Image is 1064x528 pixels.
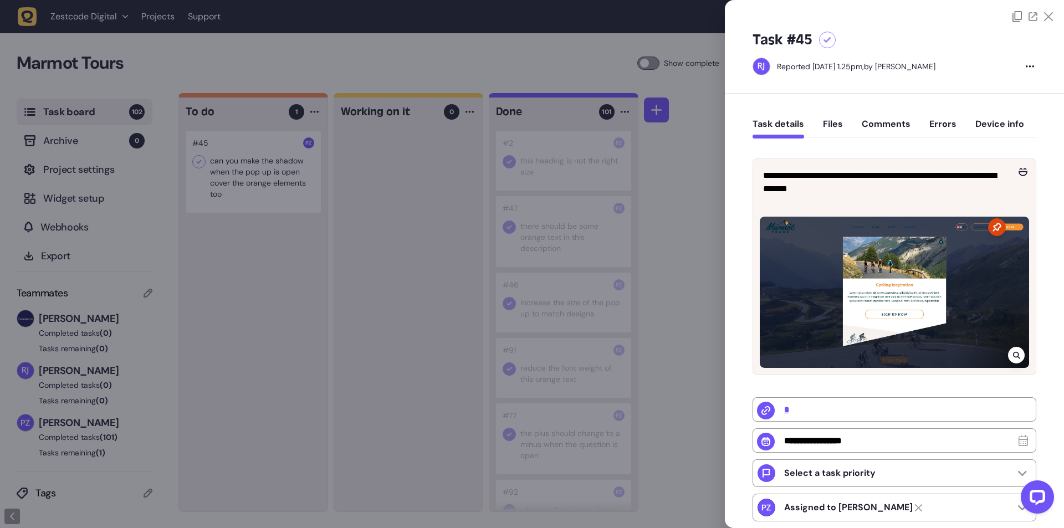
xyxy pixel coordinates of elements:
button: Device info [975,119,1024,139]
button: Task details [753,119,804,139]
iframe: LiveChat chat widget [1012,476,1058,522]
button: Files [823,119,843,139]
p: Select a task priority [784,468,876,479]
h5: Task #45 [753,31,812,49]
img: Riki-leigh Jones [753,58,770,75]
button: Errors [929,119,956,139]
div: Reported [DATE] 1.25pm, [777,61,864,71]
strong: Paris Zisis [784,502,913,513]
button: Comments [862,119,910,139]
div: by [PERSON_NAME] [777,61,935,72]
